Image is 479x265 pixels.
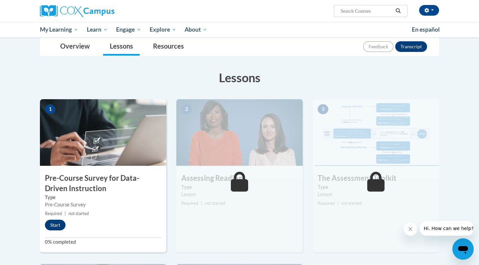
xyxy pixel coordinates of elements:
a: Resources [146,38,191,56]
img: Cox Campus [40,5,114,17]
span: 2 [181,104,192,114]
span: | [201,201,202,206]
a: Learn [82,22,112,37]
div: Lesson [181,191,298,198]
a: My Learning [36,22,82,37]
label: 0% completed [45,238,161,246]
a: Lessons [103,38,140,56]
span: Learn [87,26,108,34]
h3: Lessons [40,69,439,86]
img: Course Image [313,99,439,166]
img: Course Image [176,99,303,166]
button: Transcript [395,41,427,52]
a: Cox Campus [40,5,166,17]
button: Feedback [363,41,394,52]
div: Lesson [318,191,434,198]
button: Search [393,7,403,15]
button: Account Settings [419,5,439,16]
label: Type [45,194,161,201]
span: not started [69,211,89,216]
a: About [181,22,212,37]
input: Search Courses [340,7,393,15]
span: not started [341,201,362,206]
h3: Pre-Course Survey for Data-Driven Instruction [40,173,166,194]
a: Explore [145,22,181,37]
span: Explore [150,26,176,34]
div: Main menu [30,22,449,37]
span: En español [412,26,440,33]
iframe: Button to launch messaging window [452,238,474,260]
span: Required [45,211,62,216]
a: Engage [112,22,145,37]
a: Overview [54,38,96,56]
h3: Assessing Reading [176,173,303,183]
iframe: Close message [404,222,417,236]
span: not started [205,201,225,206]
iframe: Message from company [420,221,474,236]
span: Engage [116,26,141,34]
div: Pre-Course Survey [45,201,161,208]
a: En español [407,23,444,37]
span: Required [318,201,335,206]
span: 1 [45,104,56,114]
span: | [337,201,339,206]
label: Type [181,183,298,191]
span: | [65,211,66,216]
button: Start [45,220,66,230]
span: 3 [318,104,328,114]
label: Type [318,183,434,191]
span: About [185,26,207,34]
span: Required [181,201,198,206]
h3: The Assessment Toolkit [313,173,439,183]
img: Course Image [40,99,166,166]
span: My Learning [40,26,78,34]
